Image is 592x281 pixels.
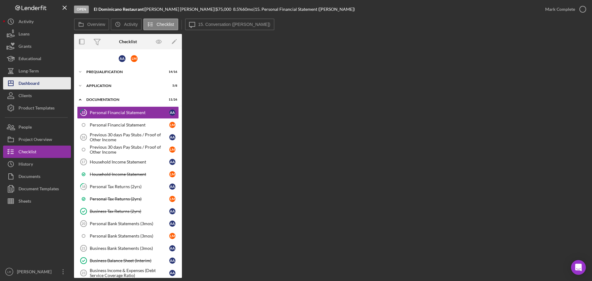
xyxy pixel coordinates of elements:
[3,40,71,52] button: Grants
[90,209,169,214] div: Business Tax Returns (2yrs)
[3,183,71,195] button: Document Templates
[77,205,179,217] a: Business Tax Returns (2yrs)AA
[90,122,169,127] div: Personal Financial Statement
[77,267,179,279] a: 23Business Income & Expenses (Debt Service Coverage Ratio)AA
[3,77,71,89] button: Dashboard
[3,170,71,183] button: Documents
[3,89,71,102] a: Clients
[90,196,169,201] div: Personal Tax Returns (2yrs)
[3,158,71,170] button: History
[18,65,39,79] div: Long-Term
[82,246,85,250] tspan: 21
[169,245,175,251] div: A A
[18,170,40,184] div: Documents
[81,160,85,164] tspan: 17
[90,246,169,251] div: Business Bank Statements (3mos)
[3,102,71,114] button: Product Templates
[7,270,11,274] text: LR
[198,22,270,27] label: 15. Conversation ([PERSON_NAME])
[18,158,33,172] div: History
[166,98,177,101] div: 11 / 26
[77,193,179,205] a: Personal Tax Returns (2yrs)LM
[253,7,355,12] div: | 15. Personal Financial Statement ([PERSON_NAME])
[90,233,169,238] div: Personal Bank Statements (3mos)
[18,146,36,159] div: Checklist
[169,122,175,128] div: L M
[77,180,179,193] a: 18Personal Tax Returns (2yrs)AA
[111,19,142,30] button: Activity
[242,7,253,12] div: 60 mo
[169,208,175,214] div: A A
[18,40,31,54] div: Grants
[539,3,589,15] button: Mark Complete
[82,110,85,114] tspan: 15
[3,15,71,28] a: Activity
[90,172,169,177] div: Household Income Statement
[77,156,179,168] a: 17Household Income StatementAA
[18,52,41,66] div: Educational
[18,121,32,135] div: People
[145,7,216,12] div: [PERSON_NAME] [PERSON_NAME] |
[3,195,71,207] button: Sheets
[77,254,179,267] a: Business Balance Sheet (Interim)AA
[18,183,59,196] div: Document Templates
[18,15,34,29] div: Activity
[169,147,175,153] div: L M
[166,84,177,88] div: 5 / 8
[82,222,85,225] tspan: 20
[74,6,89,13] div: Open
[233,7,242,12] div: 8.5 %
[77,106,179,119] a: 15Personal Financial StatementAA
[77,217,179,230] a: 20Personal Bank Statements (3mos)AA
[86,84,162,88] div: Application
[82,271,85,275] tspan: 23
[87,22,105,27] label: Overview
[77,230,179,242] a: Personal Bank Statements (3mos)LM
[545,3,575,15] div: Mark Complete
[90,268,169,278] div: Business Income & Expenses (Debt Service Coverage Ratio)
[77,119,179,131] a: Personal Financial StatementLM
[77,242,179,254] a: 21Business Bank Statements (3mos)AA
[18,133,52,147] div: Project Overview
[166,70,177,74] div: 14 / 16
[216,6,231,12] span: $75,000
[86,98,162,101] div: Documentation
[86,70,162,74] div: Prequalification
[3,146,71,158] button: Checklist
[90,145,169,155] div: Previous 30 days Pay Stubs / Proof of Other Income
[169,110,175,116] div: A A
[169,171,175,177] div: L M
[15,266,55,279] div: [PERSON_NAME]
[90,184,169,189] div: Personal Tax Returns (2yrs)
[77,131,179,143] a: 16Previous 30 days Pay Stubs / Proof of Other IncomeAA
[77,143,179,156] a: Previous 30 days Pay Stubs / Proof of Other IncomeLM
[82,184,85,188] tspan: 18
[571,260,586,275] div: Open Intercom Messenger
[169,221,175,227] div: A A
[18,89,32,103] div: Clients
[169,258,175,264] div: A A
[169,184,175,190] div: A A
[77,168,179,180] a: Household Income StatementLM
[3,121,71,133] button: People
[119,55,125,62] div: A A
[90,258,169,263] div: Business Balance Sheet (Interim)
[94,6,144,12] b: El Dominicano Restaurant
[169,233,175,239] div: L M
[3,266,71,278] button: LR[PERSON_NAME]
[169,159,175,165] div: A A
[143,19,178,30] button: Checklist
[3,28,71,40] a: Loans
[3,52,71,65] button: Educational
[185,19,274,30] button: 15. Conversation ([PERSON_NAME])
[90,110,169,115] div: Personal Financial Statement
